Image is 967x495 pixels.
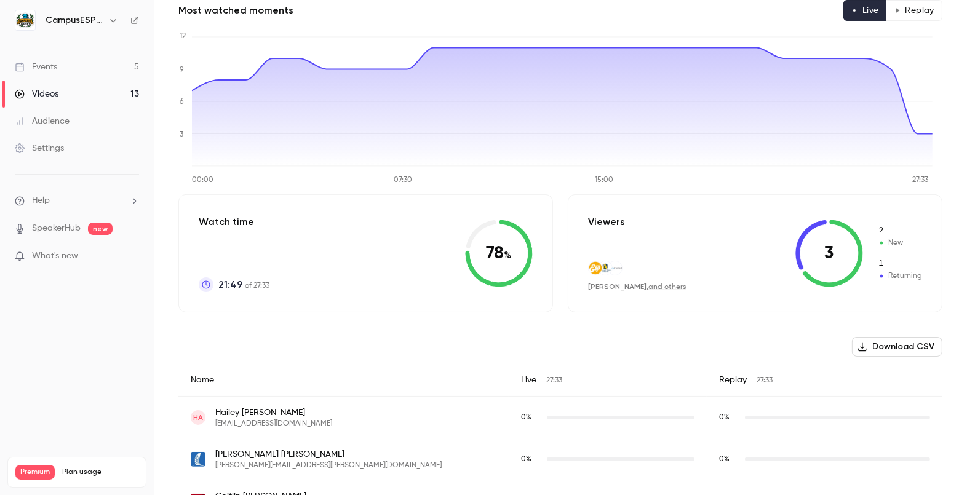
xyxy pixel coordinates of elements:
span: Help [32,194,50,207]
h2: Most watched moments [178,3,293,18]
span: Replay watch time [719,412,739,423]
img: campusesp.com [589,261,602,275]
tspan: 3 [180,131,183,138]
span: Hailey [PERSON_NAME] [215,406,332,419]
tspan: 12 [180,33,186,40]
li: help-dropdown-opener [15,194,139,207]
p: of 27:33 [218,277,269,292]
img: CampusESP Academy [15,10,35,30]
div: Events [15,61,57,73]
span: New [878,237,922,248]
tspan: 07:30 [394,177,412,184]
span: 21:49 [218,277,242,292]
span: 0 % [719,456,730,463]
span: 0 % [719,414,730,421]
span: new [88,223,113,235]
a: and others [648,283,686,291]
img: csusb.edu [608,261,622,275]
div: Audience [15,115,70,127]
tspan: 9 [180,66,184,74]
span: 27:33 [546,377,562,384]
span: What's new [32,250,78,263]
span: [PERSON_NAME][EMAIL_ADDRESS][PERSON_NAME][DOMAIN_NAME] [215,461,442,470]
div: Replay [707,364,942,397]
span: HA [193,412,203,423]
span: Returning [878,258,922,269]
span: Replay watch time [719,454,739,465]
img: tamucc.edu [191,452,205,467]
span: Live watch time [521,412,541,423]
iframe: Noticeable Trigger [124,251,139,262]
div: haddison@atu.edu [178,397,942,439]
p: Viewers [588,215,625,229]
span: Premium [15,465,55,480]
div: , [588,282,686,292]
span: New [878,225,922,236]
img: jcsu.edu [599,261,612,275]
tspan: 27:33 [912,177,928,184]
tspan: 6 [180,98,184,106]
tspan: 15:00 [595,177,614,184]
span: 0 % [521,456,531,463]
div: Live [509,364,707,397]
div: Name [178,364,509,397]
div: leticia.bazan@tamucc.edu [178,438,942,480]
p: Watch time [199,215,269,229]
span: 27:33 [757,377,773,384]
span: [PERSON_NAME] [PERSON_NAME] [215,448,442,461]
span: 0 % [521,414,531,421]
div: Settings [15,142,64,154]
span: Plan usage [62,467,138,477]
button: Download CSV [852,337,942,357]
span: [PERSON_NAME] [588,282,647,291]
span: [EMAIL_ADDRESS][DOMAIN_NAME] [215,419,332,429]
tspan: 00:00 [192,177,213,184]
h6: CampusESP Academy [46,14,103,26]
div: Videos [15,88,58,100]
span: Returning [878,271,922,282]
a: SpeakerHub [32,222,81,235]
span: Live watch time [521,454,541,465]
